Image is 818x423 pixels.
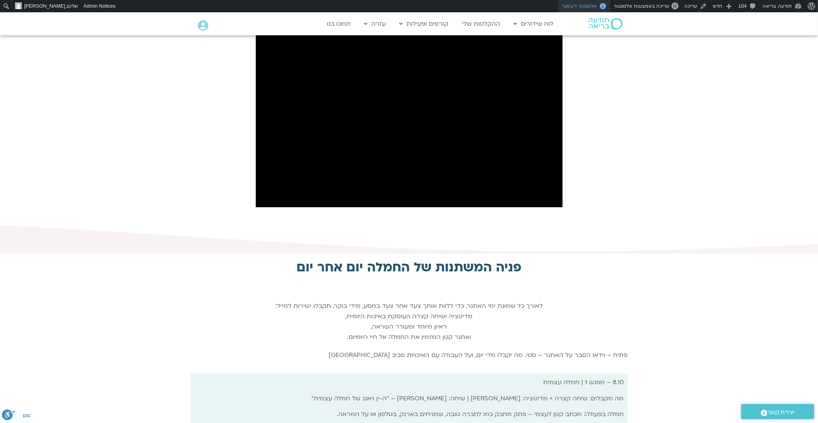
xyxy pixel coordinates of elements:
a: ההקלטות שלי [458,17,504,31]
a: עזרה [360,17,390,31]
a: קורסים ופעילות [396,17,453,31]
span: מה מקבלים: שיחה קצרה + מדיטציה: [PERSON_NAME] | שיחה: [PERSON_NAME] – "ה-ין ויאנג של חמלה עצמית" [312,394,624,403]
a: לוח שידורים [510,17,558,31]
a: תמכו בנו [323,17,355,31]
span: [PERSON_NAME] [24,3,65,9]
span: עריכה באמצעות אלמנטור [614,3,669,9]
span: יצירת קשר [767,407,795,418]
iframe: טארה בראך - לקראת מסע החמלה [256,35,563,207]
span: פניה המשתנות של החמלה יום אחר יום [296,259,522,276]
span: פתיח – וידאו הסבר על האתגר – סטי. מה יקבלו מדי יום, ועל העבודה עם האיכויות סביב [GEOGRAPHIC_DATA] [329,351,628,359]
p: חמלה בפעולה: מכתב קטן לעצמי – פתק מחבק כמו לחברה טובה, שמניחים בארנק, בטלפון או על המראה. [194,409,624,420]
div: לאורך כל שמונת ימי האתגר, כדי ללוות אותך צעד אחר צעד במסע, מידי בוקר, תקבלו ישירות למייל: מדיטציה... [191,301,628,342]
a: יצירת קשר [741,404,814,419]
img: תודעה בריאה [589,18,622,30]
span: 8.10 – מפגש 1 | חמלה עצמית [543,378,624,387]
